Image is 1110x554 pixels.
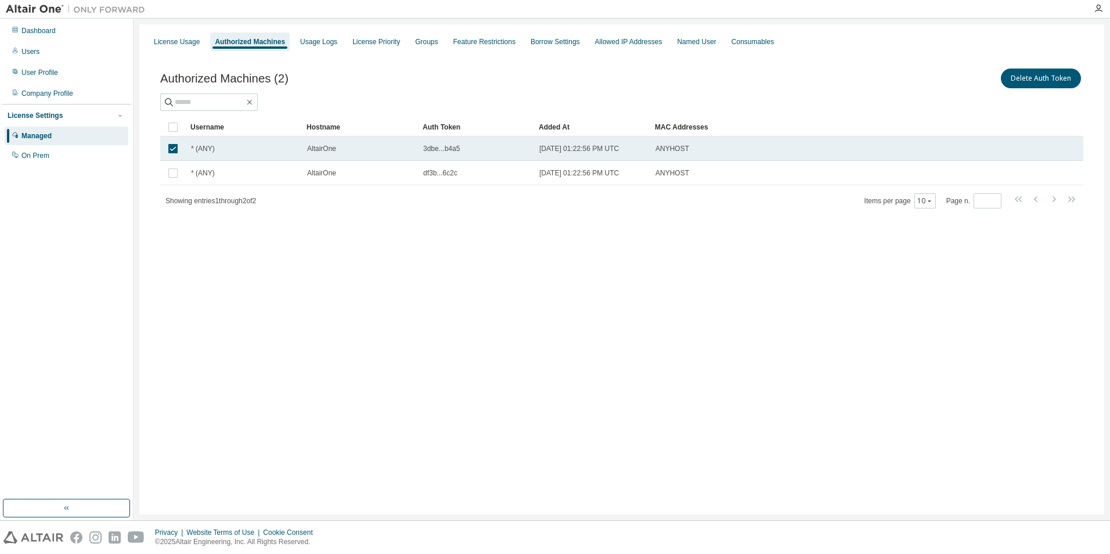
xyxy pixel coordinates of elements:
[352,37,400,46] div: License Priority
[864,193,936,208] span: Items per page
[21,89,73,98] div: Company Profile
[155,537,320,547] p: © 2025 Altair Engineering, Inc. All Rights Reserved.
[21,131,52,141] div: Managed
[154,37,200,46] div: License Usage
[539,118,646,136] div: Added At
[917,196,933,206] button: 10
[21,68,58,77] div: User Profile
[128,531,145,544] img: youtube.svg
[423,144,460,153] span: 3dbe...b4a5
[539,144,619,153] span: [DATE] 01:22:56 PM UTC
[731,37,774,46] div: Consumables
[453,37,516,46] div: Feature Restrictions
[6,3,151,15] img: Altair One
[531,37,580,46] div: Borrow Settings
[155,528,186,537] div: Privacy
[160,72,289,85] span: Authorized Machines (2)
[165,197,256,205] span: Showing entries 1 through 2 of 2
[186,528,263,537] div: Website Terms of Use
[300,37,337,46] div: Usage Logs
[21,26,56,35] div: Dashboard
[423,168,457,178] span: df3b...6c2c
[70,531,82,544] img: facebook.svg
[307,118,413,136] div: Hostname
[307,168,336,178] span: AltairOne
[21,151,49,160] div: On Prem
[3,531,63,544] img: altair_logo.svg
[655,118,961,136] div: MAC Addresses
[307,144,336,153] span: AltairOne
[539,168,619,178] span: [DATE] 01:22:56 PM UTC
[655,168,689,178] span: ANYHOST
[263,528,319,537] div: Cookie Consent
[1001,69,1081,88] button: Delete Auth Token
[191,144,215,153] span: * (ANY)
[21,47,39,56] div: Users
[423,118,529,136] div: Auth Token
[89,531,102,544] img: instagram.svg
[677,37,716,46] div: Named User
[946,193,1001,208] span: Page n.
[655,144,689,153] span: ANYHOST
[190,118,297,136] div: Username
[191,168,215,178] span: * (ANY)
[415,37,438,46] div: Groups
[595,37,662,46] div: Allowed IP Addresses
[109,531,121,544] img: linkedin.svg
[215,37,285,46] div: Authorized Machines
[8,111,63,120] div: License Settings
